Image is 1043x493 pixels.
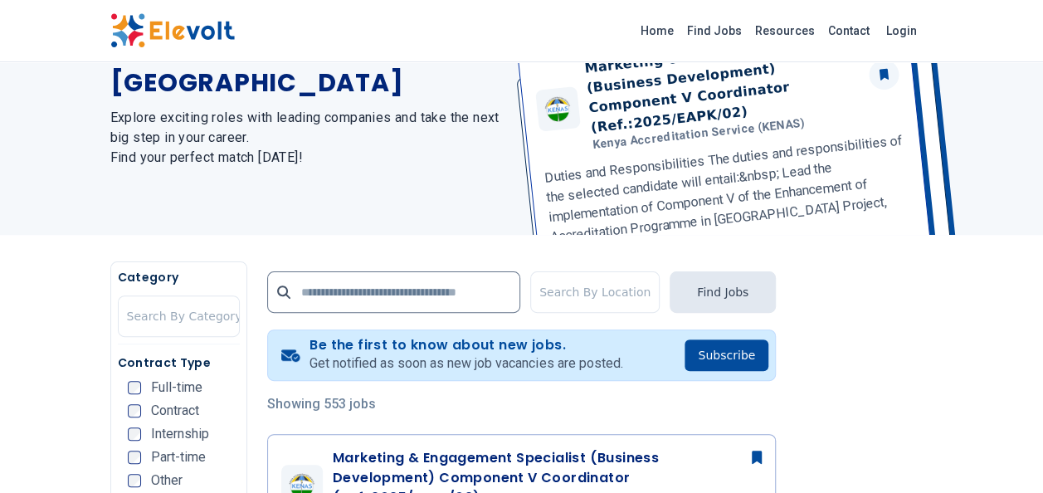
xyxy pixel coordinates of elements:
[685,339,768,371] button: Subscribe
[634,17,680,44] a: Home
[128,451,141,464] input: Part-time
[128,474,141,487] input: Other
[110,108,502,168] h2: Explore exciting roles with leading companies and take the next big step in your career. Find you...
[309,354,622,373] p: Get notified as soon as new job vacancies are posted.
[128,404,141,417] input: Contract
[110,38,502,98] h1: The Latest Jobs in [GEOGRAPHIC_DATA]
[309,337,622,354] h4: Be the first to know about new jobs.
[118,269,240,286] h5: Category
[960,413,1043,493] iframe: Chat Widget
[110,13,235,48] img: Elevolt
[151,381,202,394] span: Full-time
[151,451,206,464] span: Part-time
[151,404,199,417] span: Contract
[876,14,927,47] a: Login
[680,17,748,44] a: Find Jobs
[670,271,776,313] button: Find Jobs
[821,17,876,44] a: Contact
[267,394,776,414] p: Showing 553 jobs
[128,427,141,441] input: Internship
[748,17,821,44] a: Resources
[128,381,141,394] input: Full-time
[151,427,209,441] span: Internship
[118,354,240,371] h5: Contract Type
[151,474,183,487] span: Other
